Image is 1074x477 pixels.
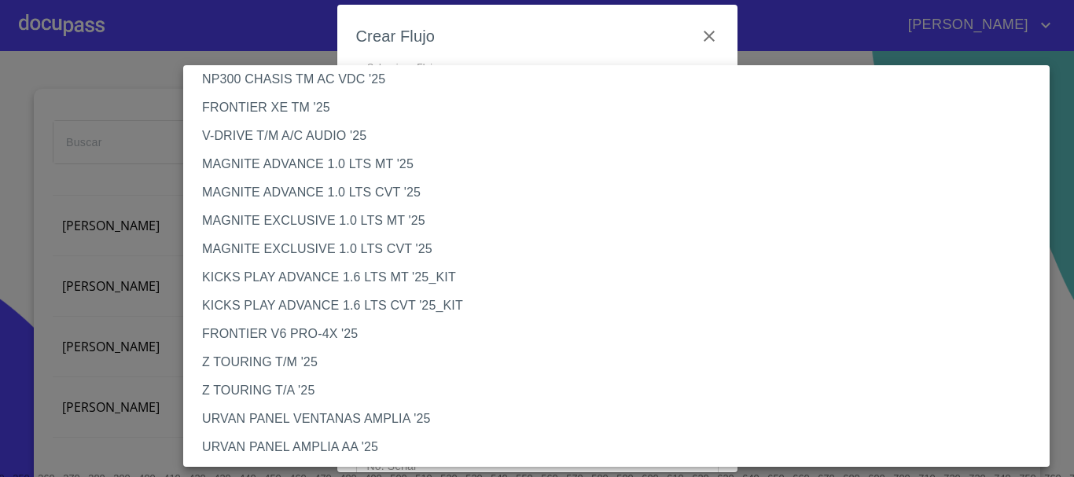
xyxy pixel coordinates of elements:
[183,263,1061,292] li: KICKS PLAY ADVANCE 1.6 LTS MT '25_KIT
[183,320,1061,348] li: FRONTIER V6 PRO-4X '25
[183,94,1061,122] li: FRONTIER XE TM '25
[183,433,1061,461] li: URVAN PANEL AMPLIA AA '25
[183,65,1061,94] li: NP300 CHASIS TM AC VDC '25
[183,122,1061,150] li: V-DRIVE T/M A/C AUDIO '25
[183,376,1061,405] li: Z TOURING T/A '25
[183,292,1061,320] li: KICKS PLAY ADVANCE 1.6 LTS CVT '25_KIT
[183,207,1061,235] li: MAGNITE EXCLUSIVE 1.0 LTS MT '25
[183,235,1061,263] li: MAGNITE EXCLUSIVE 1.0 LTS CVT '25
[183,150,1061,178] li: MAGNITE ADVANCE 1.0 LTS MT '25
[183,178,1061,207] li: MAGNITE ADVANCE 1.0 LTS CVT '25
[183,405,1061,433] li: URVAN PANEL VENTANAS AMPLIA '25
[183,348,1061,376] li: Z TOURING T/M '25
